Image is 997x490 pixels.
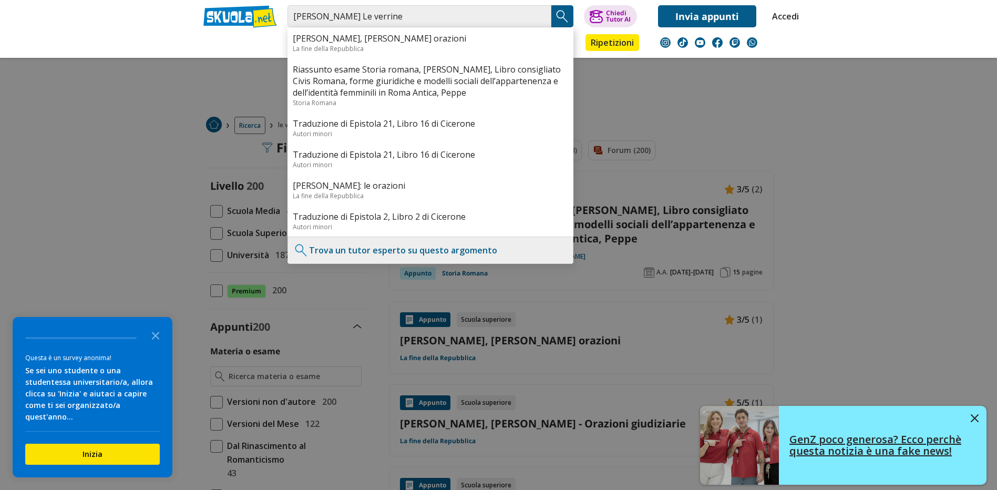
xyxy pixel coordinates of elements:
[585,34,639,51] a: Ripetizioni
[293,180,568,191] a: [PERSON_NAME]: le orazioni
[747,37,757,48] img: WhatsApp
[971,414,979,422] img: close
[712,37,723,48] img: facebook
[25,365,160,423] div: Se sei uno studente o una studentessa universitario/a, allora clicca su 'Inizia' e aiutaci a capi...
[729,37,740,48] img: twitch
[660,37,671,48] img: instagram
[13,317,172,477] div: Survey
[287,5,551,27] input: Cerca appunti, riassunti o versioni
[293,129,568,138] div: Autori minori
[293,222,568,231] div: Autori minori
[789,434,963,457] h4: GenZ poco generosa? Ecco perchè questa notizia è una fake news!
[25,444,160,465] button: Inizia
[293,118,568,129] a: Traduzione di Epistola 21, Libro 16 di Cicerone
[309,244,497,256] a: Trova un tutor esperto su questo argomento
[293,242,309,258] img: Trova un tutor esperto
[695,37,705,48] img: youtube
[293,44,568,53] div: La fine della Repubblica
[293,211,568,222] a: Traduzione di Epistola 2, Libro 2 di Cicerone
[285,34,332,53] a: Appunti
[606,10,631,23] div: Chiedi Tutor AI
[677,37,688,48] img: tiktok
[772,5,794,27] a: Accedi
[293,98,568,107] div: Storia Romana
[658,5,756,27] a: Invia appunti
[700,406,986,485] a: GenZ poco generosa? Ecco perchè questa notizia è una fake news!
[293,160,568,169] div: Autori minori
[25,353,160,363] div: Questa è un survey anonima!
[554,8,570,24] img: Cerca appunti, riassunti o versioni
[584,5,637,27] button: ChiediTutor AI
[145,324,166,345] button: Close the survey
[293,64,568,98] a: Riassunto esame Storia romana, [PERSON_NAME], Libro consigliato Civis Romana, forme giuridiche e ...
[293,149,568,160] a: Traduzione di Epistola 21, Libro 16 di Cicerone
[551,5,573,27] button: Search Button
[293,191,568,200] div: La fine della Repubblica
[293,33,568,44] a: [PERSON_NAME], [PERSON_NAME] orazioni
